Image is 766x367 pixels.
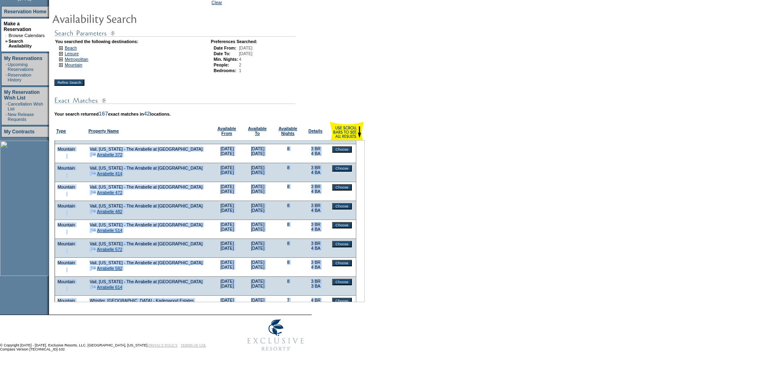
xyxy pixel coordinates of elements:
td: 8 [273,258,304,277]
a: Details [308,129,322,133]
td: Vail, [US_STATE] - The Arrabelle at [GEOGRAPHIC_DATA] [89,279,210,284]
td: 8 [273,201,304,220]
td: 7 [273,296,304,315]
b: Date To: [214,51,230,56]
td: 8 [273,182,304,201]
td: Vail, [US_STATE] - The Arrabelle at [GEOGRAPHIC_DATA] [89,203,210,209]
span: 167 [99,110,108,117]
input: Choose [332,165,351,172]
a: TERMS OF USE [181,343,206,347]
a: AvailableNights [279,126,297,136]
span: 42 [144,110,150,117]
td: · [6,62,7,72]
img: pgTtlAvailabilitySearch.gif [52,10,213,27]
td: [DATE] [DATE] [212,277,242,296]
a: Mountain [65,62,82,67]
a: Arrabelle 582 [97,266,122,271]
span: 2 [239,62,241,67]
b: » [5,39,8,44]
a: Make a Reservation [4,21,31,32]
td: Mountain [57,260,76,265]
a: My Reservations [4,56,42,61]
a: Type [56,129,66,133]
a: Beach [65,46,77,50]
td: Vail, [US_STATE] - The Arrabelle at [GEOGRAPHIC_DATA] [89,165,210,171]
td: 8 [273,163,304,182]
span: [DATE] [239,46,253,50]
nobr: 3 BR 4 BA [311,184,321,194]
td: [DATE] [DATE] [212,144,242,163]
nobr: 3 BR 3 BA [311,279,321,288]
nobr: 3 BR 4 BA [311,203,321,213]
td: Vail, [US_STATE] - The Arrabelle at [GEOGRAPHIC_DATA] [89,241,210,247]
nobr: 4 BR 5.5 BA [309,298,322,307]
td: Mountain [57,184,76,190]
span: Your search returned exact matches in locations. [54,112,170,116]
b: Date From: [214,46,236,50]
td: · [6,102,7,111]
img: scroll.gif [330,122,364,140]
td: Whistler, [GEOGRAPHIC_DATA] - Kadenwood Estates [89,298,210,303]
td: Mountain [57,279,76,284]
nobr: 3 BR 4 BA [311,260,321,270]
b: Available To [248,126,267,136]
a: Reservation Home [4,9,46,15]
input: Choose [332,222,351,228]
td: [DATE] [DATE] [212,239,242,258]
b: Min. Nights: [214,57,238,62]
td: [DATE] [DATE] [212,296,242,315]
a: Browse Calendars [8,33,45,38]
td: [DATE] [DATE] [212,163,242,182]
a: AvailableTo [248,126,267,136]
nobr: 3 BR 4 BA [311,241,321,251]
td: Mountain [57,146,76,152]
a: Reservation History [8,73,31,82]
td: [DATE] [DATE] [242,296,273,315]
b: Preferences Searched: [211,39,257,44]
a: Arrabelle 482 [97,209,122,214]
b: People: [214,62,229,67]
img: Exclusive Resorts [240,315,312,355]
td: [DATE] [DATE] [242,277,273,296]
a: Arrabelle 614 [97,285,122,290]
input: Choose [332,184,351,191]
td: [DATE] [DATE] [242,144,273,163]
a: Property Name [88,129,119,133]
input: Choose [332,260,351,266]
a: Leisure [65,51,79,56]
td: Vail, [US_STATE] - The Arrabelle at [GEOGRAPHIC_DATA] [89,146,210,152]
input: Choose [332,298,351,304]
input: Choose [332,146,351,153]
td: · [6,73,7,82]
b: Bedrooms: [214,68,236,73]
a: New Release Requests [8,112,34,122]
a: Upcoming Reservations [8,62,33,72]
td: Mountain [57,241,76,247]
nobr: 3 BR 4 BA [311,146,321,156]
td: · [6,112,7,122]
b: You searched the following destinations: [55,39,138,44]
td: [DATE] [DATE] [242,220,273,239]
a: My Contracts [4,129,35,135]
td: · [5,33,8,38]
a: Arrabelle 472 [97,190,122,195]
td: [DATE] [DATE] [242,163,273,182]
td: 8 [273,144,304,163]
span: [DATE] [239,51,253,56]
a: Arrabelle 514 [97,228,122,233]
td: 8 [273,239,304,258]
input: Refine Search [54,79,84,86]
a: Arrabelle 414 [97,171,122,176]
td: 8 [273,277,304,296]
b: Available Nights [279,126,297,136]
td: [DATE] [DATE] [212,182,242,201]
input: Choose [332,241,351,247]
td: Vail, [US_STATE] - The Arrabelle at [GEOGRAPHIC_DATA] [89,184,210,190]
td: [DATE] [DATE] [212,220,242,239]
span: 4 [239,57,241,62]
a: PRIVACY POLICY [148,343,178,347]
input: Choose [332,203,351,209]
a: Search Availability [8,39,32,48]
